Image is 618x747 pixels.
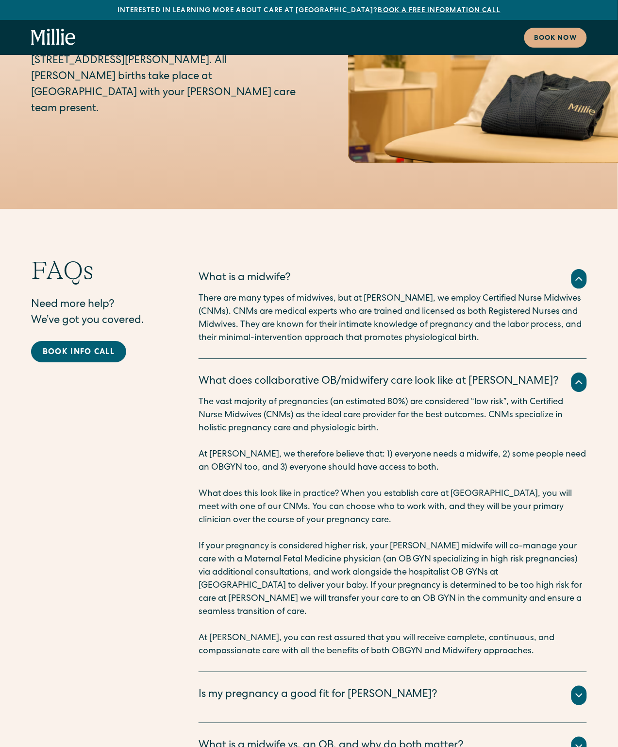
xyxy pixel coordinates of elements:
p: The vast majority of pregnancies (an estimated 80%) are considered “low risk”, with Certified Nur... [199,396,587,435]
p: If your pregnancy is considered higher risk, your [PERSON_NAME] midwife will co-manage your care ... [199,540,587,619]
a: Book info call [31,341,126,362]
a: Book a free information call [378,7,501,14]
p: ‍ [199,619,587,632]
p: At [PERSON_NAME], we therefore believe that: 1) everyone needs a midwife, 2) some people need an ... [199,448,587,475]
a: Book now [524,28,587,48]
a: home [31,29,76,46]
p: A warm, inviting maternity clinic conveniently located at [STREET_ADDRESS][PERSON_NAME]. All [PER... [31,37,309,118]
p: There are many types of midwives, but at [PERSON_NAME], we employ Certified Nurse Midwives (CNMs)... [199,292,587,345]
p: What does this look like in practice? When you establish care at [GEOGRAPHIC_DATA], you will meet... [199,488,587,527]
div: Book now [534,34,577,44]
div: What is a midwife? [199,271,291,287]
p: At [PERSON_NAME], you can rest assured that you will receive complete, continuous, and compassion... [199,632,587,658]
div: Is my pregnancy a good fit for [PERSON_NAME]? [199,687,438,703]
div: What does collaborative OB/midwifery care look like at [PERSON_NAME]? [199,374,559,390]
h2: FAQs [31,255,160,286]
p: ‍ [199,475,587,488]
p: ‍ [199,527,587,540]
div: Book info call [43,347,115,358]
p: Need more help? We’ve got you covered. [31,297,160,329]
